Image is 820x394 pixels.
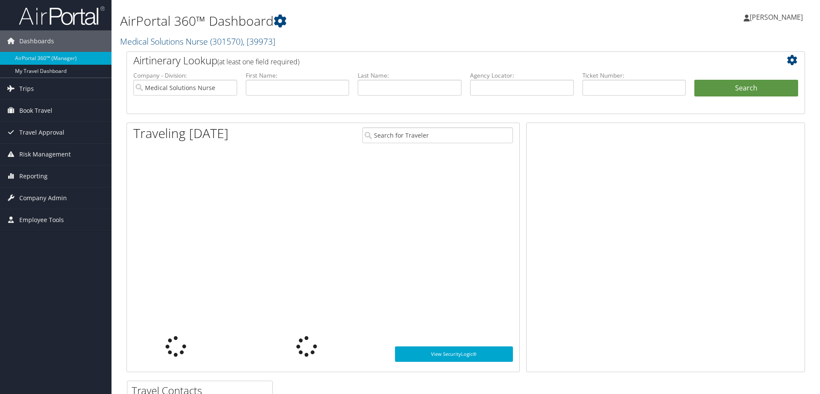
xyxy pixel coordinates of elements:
[19,209,64,231] span: Employee Tools
[395,346,513,362] a: View SecurityLogic®
[133,53,742,68] h2: Airtinerary Lookup
[19,187,67,209] span: Company Admin
[19,100,52,121] span: Book Travel
[358,71,461,80] label: Last Name:
[243,36,275,47] span: , [ 39973 ]
[120,36,275,47] a: Medical Solutions Nurse
[217,57,299,66] span: (at least one field required)
[133,124,229,142] h1: Traveling [DATE]
[133,71,237,80] label: Company - Division:
[19,78,34,99] span: Trips
[744,4,811,30] a: [PERSON_NAME]
[750,12,803,22] span: [PERSON_NAME]
[470,71,574,80] label: Agency Locator:
[19,122,64,143] span: Travel Approval
[582,71,686,80] label: Ticket Number:
[19,30,54,52] span: Dashboards
[19,165,48,187] span: Reporting
[362,127,513,143] input: Search for Traveler
[120,12,581,30] h1: AirPortal 360™ Dashboard
[19,6,105,26] img: airportal-logo.png
[210,36,243,47] span: ( 301570 )
[246,71,350,80] label: First Name:
[694,80,798,97] button: Search
[19,144,71,165] span: Risk Management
